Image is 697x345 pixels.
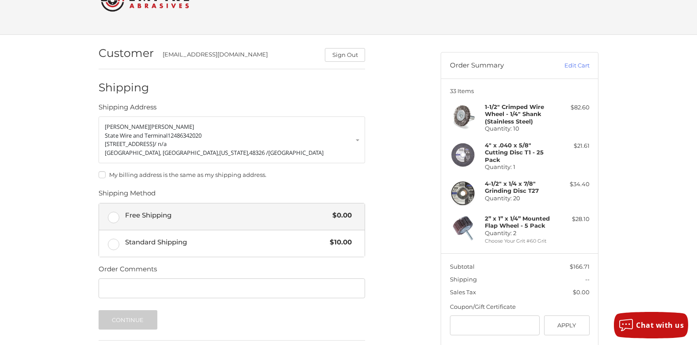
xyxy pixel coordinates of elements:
[545,61,590,70] a: Edit Cart
[485,180,539,194] strong: 4-1/2" x 1/4 x 7/8" Grinding Disc T27
[99,116,365,163] a: Enter or select a different address
[105,131,168,139] span: State Wire and Terminal
[450,61,545,70] h3: Order Summary
[168,131,202,139] span: 12486342020
[163,50,316,62] div: [EMAIL_ADDRESS][DOMAIN_NAME]
[614,312,688,338] button: Chat with us
[99,81,150,94] h2: Shipping
[450,263,475,270] span: Subtotal
[99,188,156,202] legend: Shipping Method
[99,102,156,116] legend: Shipping Address
[325,237,352,247] span: $10.00
[125,237,326,247] span: Standard Shipping
[450,87,590,94] h3: 33 Items
[105,149,219,157] span: [GEOGRAPHIC_DATA], [GEOGRAPHIC_DATA],
[485,103,552,132] h4: Quantity: 10
[636,320,684,330] span: Chat with us
[555,142,590,150] div: $21.61
[555,180,590,189] div: $34.40
[450,289,476,296] span: Sales Tax
[555,215,590,224] div: $28.10
[450,303,590,311] div: Coupon/Gift Certificate
[325,48,365,62] button: Sign Out
[485,142,552,170] h4: Quantity: 1
[450,315,540,335] input: Gift Certificate or Coupon Code
[154,140,167,148] span: / n/a
[485,180,552,202] h4: Quantity: 20
[485,215,552,236] h4: Quantity: 2
[149,123,194,131] span: [PERSON_NAME]
[544,315,590,335] button: Apply
[268,149,324,157] span: [GEOGRAPHIC_DATA]
[105,140,154,148] span: [STREET_ADDRESS]
[485,237,552,245] li: Choose Your Grit #60 Grit
[249,149,268,157] span: 48326 /
[485,215,550,229] strong: 2” x 1” x 1/4” Mounted Flap Wheel - 5 Pack
[99,264,157,278] legend: Order Comments
[570,263,590,270] span: $166.71
[485,103,544,125] strong: 1-1/2" Crimped Wire Wheel - 1/4" Shank (Stainless Steel)
[485,142,544,163] strong: 4" x .040 x 5/8" Cutting Disc T1 - 25 Pack
[125,210,328,221] span: Free Shipping
[99,46,154,60] h2: Customer
[99,310,157,330] button: Continue
[328,210,352,221] span: $0.00
[585,276,590,283] span: --
[219,149,249,157] span: [US_STATE],
[99,171,365,178] label: My billing address is the same as my shipping address.
[450,276,477,283] span: Shipping
[573,289,590,296] span: $0.00
[555,103,590,112] div: $82.60
[105,123,149,131] span: [PERSON_NAME]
